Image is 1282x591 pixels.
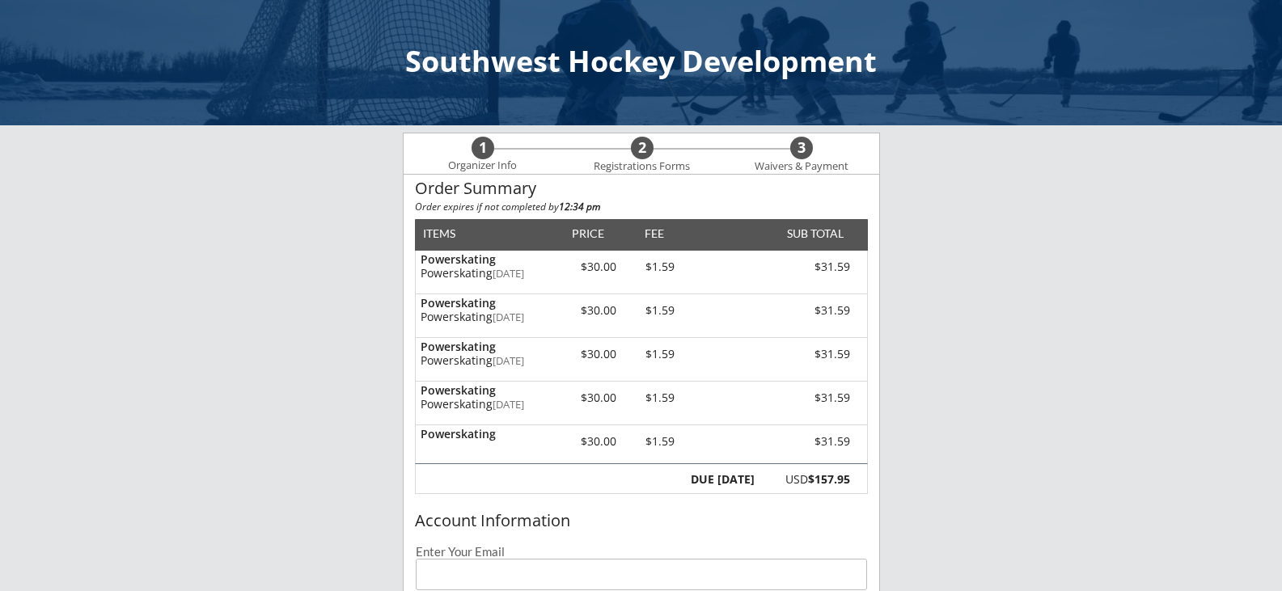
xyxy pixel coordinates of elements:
[493,353,524,368] font: [DATE]
[759,436,850,447] div: $31.59
[493,310,524,324] font: [DATE]
[421,355,557,366] div: Powerskating
[759,305,850,316] div: $31.59
[421,341,557,352] div: Powerskating
[415,179,868,197] div: Order Summary
[493,266,524,281] font: [DATE]
[633,348,688,360] div: $1.59
[764,474,850,485] div: USD
[421,399,557,410] div: Powerskating
[586,160,698,173] div: Registrations Forms
[633,305,688,316] div: $1.59
[421,311,557,323] div: Powerskating
[415,512,868,530] div: Account Information
[423,228,480,239] div: ITEMS
[565,436,633,447] div: $30.00
[16,47,1266,76] div: Southwest Hockey Development
[633,261,688,272] div: $1.59
[565,348,633,360] div: $30.00
[759,392,850,403] div: $31.59
[633,392,688,403] div: $1.59
[565,261,633,272] div: $30.00
[781,228,844,239] div: SUB TOTAL
[421,268,557,279] div: Powerskating
[416,546,867,558] div: Enter Your Email
[493,397,524,412] font: [DATE]
[746,160,857,173] div: Waivers & Payment
[759,261,850,272] div: $31.59
[808,471,850,487] strong: $157.95
[472,139,494,157] div: 1
[415,202,868,212] div: Order expires if not completed by
[565,228,612,239] div: PRICE
[631,139,654,157] div: 2
[633,228,675,239] div: FEE
[790,139,813,157] div: 3
[688,474,755,485] div: DUE [DATE]
[438,159,527,172] div: Organizer Info
[421,298,557,309] div: Powerskating
[565,392,633,403] div: $30.00
[559,200,600,213] strong: 12:34 pm
[633,436,688,447] div: $1.59
[759,348,850,360] div: $31.59
[565,305,633,316] div: $30.00
[421,428,557,440] div: Powerskating
[421,385,557,396] div: Powerskating
[421,254,557,265] div: Powerskating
